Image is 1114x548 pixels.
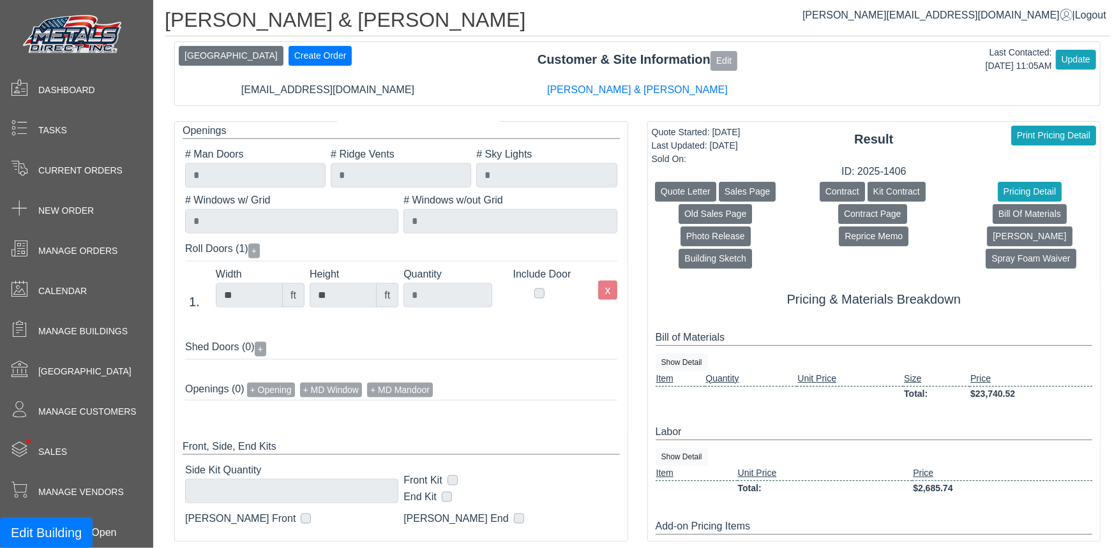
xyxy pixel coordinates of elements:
[679,249,752,269] button: Building Sketch
[656,371,705,387] td: Item
[38,445,67,459] span: Sales
[185,337,617,360] div: Shed Doors (0)
[903,371,970,387] td: Size
[185,380,617,401] div: Openings (0)
[179,46,283,66] button: [GEOGRAPHIC_DATA]
[38,244,117,258] span: Manage Orders
[656,353,708,371] button: Show Detail
[38,405,137,418] span: Manage Customers
[367,383,433,397] button: + MD Mandoor
[797,371,903,387] td: Unit Price
[165,8,1110,36] h1: [PERSON_NAME] & [PERSON_NAME]
[655,182,716,202] button: Quote Letter
[289,46,352,66] button: Create Order
[216,267,305,282] label: Width
[282,283,305,307] div: ft
[403,193,617,208] label: # Windows w/out Grid
[912,466,1092,481] td: Price
[737,480,913,496] td: Total:
[1011,126,1096,145] button: Print Pricing Detail
[705,371,797,387] td: Quantity
[38,124,67,137] span: Tasks
[255,342,266,357] button: +
[1056,50,1096,70] button: Update
[38,325,128,338] span: Manage Buildings
[185,463,393,478] label: Side Kit Quantity
[185,193,398,208] label: # Windows w/ Grid
[12,420,45,462] span: •
[656,424,1093,440] div: Labor
[175,50,1100,70] div: Customer & Site Information
[679,204,752,224] button: Old Sales Page
[993,204,1067,224] button: Bill Of Materials
[38,365,132,378] span: [GEOGRAPHIC_DATA]
[737,466,913,481] td: Unit Price
[300,383,363,397] button: + MD Window
[247,383,295,397] button: + Opening
[476,147,617,162] label: # Sky Lights
[38,485,124,499] span: Manage Vendors
[648,130,1101,149] div: Result
[656,292,1093,307] h5: Pricing & Materials Breakdown
[838,204,907,224] button: Contract Page
[19,11,128,59] img: Metals Direct Inc Logo
[403,489,437,505] label: End Kit
[185,239,617,262] div: Roll Doors (1)
[38,164,123,177] span: Current Orders
[652,126,741,139] div: Quote Started: [DATE]
[652,139,741,152] div: Last Updated: [DATE]
[802,8,1106,23] div: |
[185,511,296,526] label: [PERSON_NAME] Front
[248,244,260,258] button: +
[403,267,492,282] label: Quantity
[719,182,776,202] button: Sales Page
[183,123,620,139] div: Openings
[681,226,751,246] button: Photo Release
[331,147,471,162] label: # Ridge Vents
[403,511,509,526] label: [PERSON_NAME] End
[656,330,1093,346] div: Bill of Materials
[656,519,1093,535] div: Add-on Pricing Items
[547,84,728,95] a: [PERSON_NAME] & [PERSON_NAME]
[987,226,1072,246] button: [PERSON_NAME]
[38,285,87,298] span: Calendar
[986,249,1076,269] button: Spray Foam Waiver
[839,226,908,246] button: Reprice Memo
[970,386,1092,401] td: $23,740.52
[656,448,708,466] button: Show Detail
[648,164,1101,179] div: ID: 2025-1406
[598,281,617,300] button: x
[711,51,737,71] button: Edit
[173,82,483,98] div: [EMAIL_ADDRESS][DOMAIN_NAME]
[652,152,741,166] div: Sold On:
[912,480,1092,496] td: $2,685.74
[820,182,865,202] button: Contract
[310,267,398,282] label: Height
[1075,10,1106,20] span: Logout
[802,10,1073,20] a: [PERSON_NAME][EMAIL_ADDRESS][DOMAIN_NAME]
[38,84,95,97] span: Dashboard
[656,466,737,481] td: Item
[376,283,398,307] div: ft
[986,46,1052,73] div: Last Contacted: [DATE] 11:05AM
[970,371,1092,387] td: Price
[403,473,442,488] label: Front Kit
[38,204,94,218] span: New Order
[868,182,926,202] button: Kit Contract
[183,439,620,455] div: Front, Side, End Kits
[178,292,211,311] div: 1.
[903,386,970,401] td: Total:
[185,147,326,162] label: # Man Doors
[497,267,586,282] label: Include Door
[998,182,1062,202] button: Pricing Detail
